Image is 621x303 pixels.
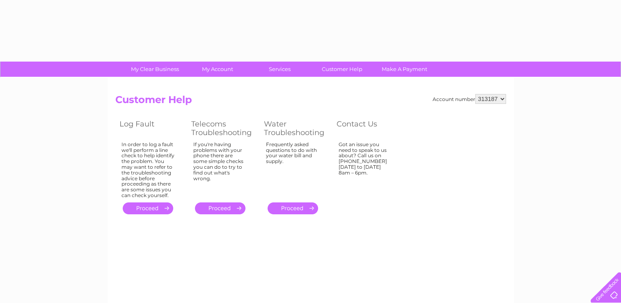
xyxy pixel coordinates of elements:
a: . [123,202,173,214]
a: Customer Help [308,62,376,77]
th: Telecoms Troubleshooting [187,117,260,139]
a: Make A Payment [371,62,438,77]
a: . [268,202,318,214]
th: Log Fault [115,117,187,139]
a: Services [246,62,314,77]
div: Got an issue you need to speak to us about? Call us on [PHONE_NUMBER] [DATE] to [DATE] 8am – 6pm. [339,142,392,195]
div: If you're having problems with your phone there are some simple checks you can do to try to find ... [193,142,247,195]
a: . [195,202,245,214]
div: Account number [433,94,506,104]
th: Water Troubleshooting [260,117,332,139]
a: My Clear Business [121,62,189,77]
div: In order to log a fault we'll perform a line check to help identify the problem. You may want to ... [121,142,175,198]
div: Frequently asked questions to do with your water bill and supply. [266,142,320,195]
th: Contact Us [332,117,404,139]
a: My Account [183,62,251,77]
h2: Customer Help [115,94,506,110]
